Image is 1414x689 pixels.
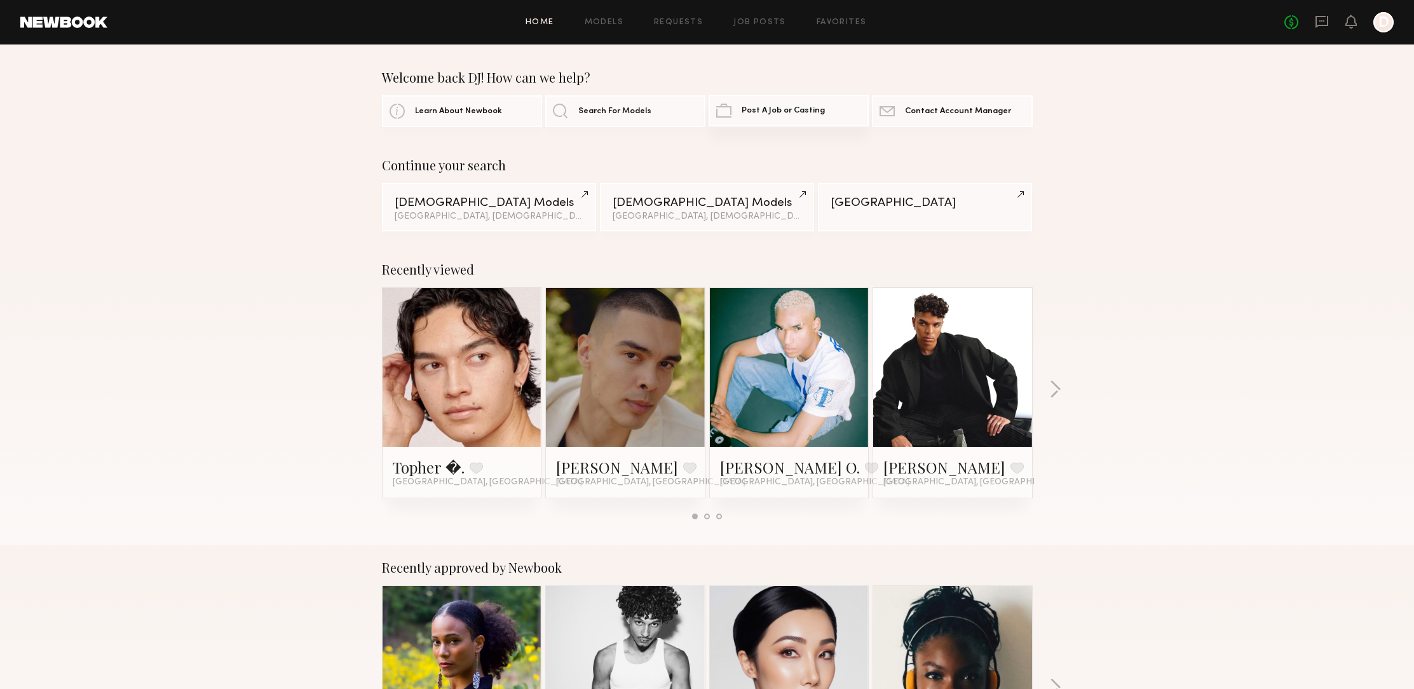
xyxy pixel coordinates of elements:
a: [PERSON_NAME] [883,457,1005,477]
a: Requests [654,18,703,27]
span: [GEOGRAPHIC_DATA], [GEOGRAPHIC_DATA] [393,477,582,488]
a: Search For Models [545,95,705,127]
a: D [1373,12,1394,32]
div: [DEMOGRAPHIC_DATA] Models [613,197,801,209]
a: [DEMOGRAPHIC_DATA] Models[GEOGRAPHIC_DATA], [DEMOGRAPHIC_DATA] / [DEMOGRAPHIC_DATA] [600,183,814,231]
div: [GEOGRAPHIC_DATA] [831,197,1019,209]
span: [GEOGRAPHIC_DATA], [GEOGRAPHIC_DATA] [720,477,909,488]
span: Post A Job or Casting [742,107,825,115]
a: Contact Account Manager [872,95,1032,127]
span: Search For Models [578,107,651,116]
a: Post A Job or Casting [709,95,869,126]
div: [GEOGRAPHIC_DATA], [DEMOGRAPHIC_DATA] / [DEMOGRAPHIC_DATA] [395,212,583,221]
span: [GEOGRAPHIC_DATA], [GEOGRAPHIC_DATA] [883,477,1073,488]
a: [GEOGRAPHIC_DATA] [818,183,1032,231]
div: Recently viewed [382,262,1033,277]
a: Models [585,18,623,27]
a: Favorites [817,18,867,27]
a: [DEMOGRAPHIC_DATA] Models[GEOGRAPHIC_DATA], [DEMOGRAPHIC_DATA] / [DEMOGRAPHIC_DATA] [382,183,596,231]
a: [PERSON_NAME] [556,457,678,477]
a: [PERSON_NAME] O. [720,457,860,477]
span: Learn About Newbook [415,107,502,116]
a: Home [526,18,554,27]
a: Learn About Newbook [382,95,542,127]
span: Contact Account Manager [905,107,1011,116]
a: Job Posts [733,18,786,27]
div: [DEMOGRAPHIC_DATA] Models [395,197,583,209]
div: Continue your search [382,158,1033,173]
div: Recently approved by Newbook [382,560,1033,575]
span: [GEOGRAPHIC_DATA], [GEOGRAPHIC_DATA] [556,477,745,488]
div: Welcome back DJ! How can we help? [382,70,1033,85]
div: [GEOGRAPHIC_DATA], [DEMOGRAPHIC_DATA] / [DEMOGRAPHIC_DATA] [613,212,801,221]
a: Topher �. [393,457,465,477]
